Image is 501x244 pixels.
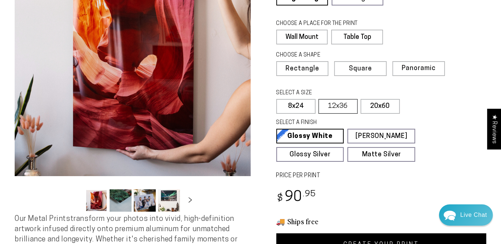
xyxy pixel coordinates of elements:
[276,129,344,143] a: Glossy White
[158,189,180,212] button: Load image 4 in gallery view
[318,99,358,114] label: 12x36
[48,176,107,188] a: Leave A Message
[331,30,383,44] label: Table Top
[276,30,328,44] label: Wall Mount
[84,11,103,30] img: Helga
[276,119,399,127] legend: SELECT A FINISH
[276,20,376,28] legend: CHOOSE A PLACE FOR THE PRINT
[78,164,99,170] span: Re:amaze
[69,11,88,30] img: John
[347,129,415,143] a: [PERSON_NAME]
[276,89,374,97] legend: SELECT A SIZE
[460,204,487,226] div: Contact Us Directly
[349,66,372,72] span: Square
[276,51,377,59] legend: CHOOSE A SHAPE
[134,189,156,212] button: Load image 3 in gallery view
[67,192,83,208] button: Slide left
[286,66,319,72] span: Rectangle
[56,165,99,169] span: We run on
[361,99,400,114] label: 20x60
[276,190,316,205] bdi: 90
[85,189,107,212] button: Load image 1 in gallery view
[276,216,487,226] h3: 🚚 Ships free
[439,204,493,226] div: Chat widget toggle
[347,147,415,162] a: Matte Silver
[487,109,501,149] div: Click to open Judge.me floating reviews tab
[276,99,316,114] label: 8x24
[182,192,198,208] button: Slide right
[110,189,132,212] button: Load image 2 in gallery view
[276,147,344,162] a: Glossy Silver
[53,11,72,30] img: Marie J
[53,37,103,42] span: Away until 10:00 AM
[276,172,487,180] label: PRICE PER PRINT
[303,190,316,199] sup: .95
[277,194,284,204] span: $
[402,65,436,72] span: Panoramic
